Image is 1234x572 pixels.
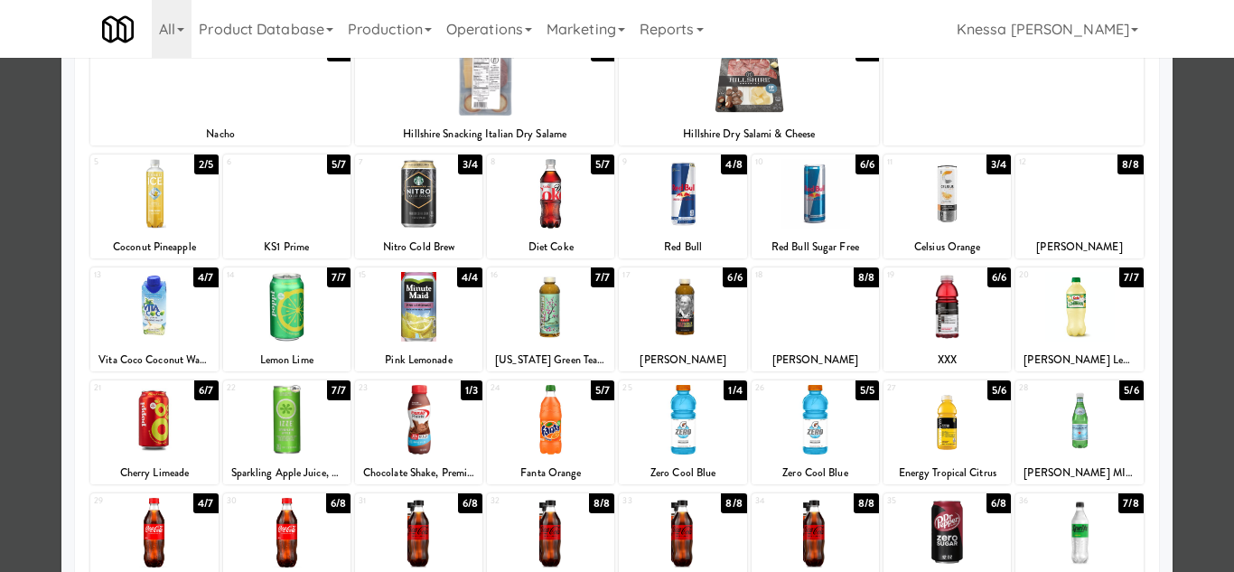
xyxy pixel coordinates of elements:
[90,267,218,371] div: 134/7Vita Coco Coconut Water
[619,155,746,258] div: 94/8Red Bull
[226,236,348,258] div: KS1 Prime
[755,267,816,283] div: 18
[487,267,614,371] div: 167/7[US_STATE] Green Tea with [MEDICAL_DATA] and Honey
[223,380,351,484] div: 227/7Sparkling Apple Juice, IZZE
[887,493,948,509] div: 35
[94,267,154,283] div: 13
[752,349,879,371] div: [PERSON_NAME]
[193,267,218,287] div: 4/7
[619,380,746,484] div: 251/4Zero Cool Blue
[619,267,746,371] div: 176/6[PERSON_NAME]
[855,380,879,400] div: 5/5
[90,123,351,145] div: Nacho
[986,155,1011,174] div: 3/4
[223,349,351,371] div: Lemon Lime
[487,236,614,258] div: Diet Coke
[622,493,683,509] div: 33
[721,493,746,513] div: 8/8
[986,493,1011,513] div: 6/8
[93,462,215,484] div: Cherry Limeade
[326,493,351,513] div: 6/8
[93,123,348,145] div: Nacho
[1018,349,1140,371] div: [PERSON_NAME] Lemonade
[227,380,287,396] div: 22
[491,380,551,396] div: 24
[227,493,287,509] div: 30
[754,349,876,371] div: [PERSON_NAME]
[327,267,351,287] div: 7/7
[223,155,351,258] div: 65/7KS1 Prime
[490,349,612,371] div: [US_STATE] Green Tea with [MEDICAL_DATA] and Honey
[887,380,948,396] div: 27
[90,236,218,258] div: Coconut Pineapple
[619,349,746,371] div: [PERSON_NAME]
[355,267,482,371] div: 154/4Pink Lemonade
[94,493,154,509] div: 29
[227,267,287,283] div: 14
[223,267,351,371] div: 147/7Lemon Lime
[193,493,218,513] div: 4/7
[359,493,419,509] div: 31
[358,123,612,145] div: Hillshire Snacking Italian Dry Salame
[90,462,218,484] div: Cherry Limeade
[622,349,743,371] div: [PERSON_NAME]
[987,380,1011,400] div: 5/6
[1015,267,1143,371] div: 207/7[PERSON_NAME] Lemonade
[883,267,1011,371] div: 196/6XXX
[1018,236,1140,258] div: [PERSON_NAME]
[355,349,482,371] div: Pink Lemonade
[1119,267,1143,287] div: 7/7
[883,462,1011,484] div: Energy Tropical Citrus
[355,462,482,484] div: Chocolate Shake, Premier Protein
[1119,380,1143,400] div: 5/6
[359,380,419,396] div: 23
[622,155,683,170] div: 9
[93,349,215,371] div: Vita Coco Coconut Water
[589,493,614,513] div: 8/8
[194,380,218,400] div: 6/7
[327,380,351,400] div: 7/7
[883,349,1011,371] div: XXX
[754,462,876,484] div: Zero Cool Blue
[223,236,351,258] div: KS1 Prime
[883,380,1011,484] div: 275/6Energy Tropical Citrus
[619,123,879,145] div: Hillshire Dry Salami & Cheese
[194,155,218,174] div: 2/5
[754,236,876,258] div: Red Bull Sugar Free
[355,42,615,145] div: 26/6Hillshire Snacking Italian Dry Salame
[359,155,419,170] div: 7
[226,349,348,371] div: Lemon Lime
[1019,267,1080,283] div: 20
[1019,155,1080,170] div: 12
[855,155,879,174] div: 6/6
[355,155,482,258] div: 73/4Nitro Cold Brew
[622,123,876,145] div: Hillshire Dry Salami & Cheese
[94,155,154,170] div: 5
[1019,493,1080,509] div: 36
[487,349,614,371] div: [US_STATE] Green Tea with [MEDICAL_DATA] and Honey
[487,462,614,484] div: Fanta Orange
[490,462,612,484] div: Fanta Orange
[723,267,746,287] div: 6/6
[619,42,879,145] div: 32/3Hillshire Dry Salami & Cheese
[458,155,482,174] div: 3/4
[1015,380,1143,484] div: 285/6[PERSON_NAME] MINERAL SPARKLING
[1015,155,1143,258] div: 128/8[PERSON_NAME]
[90,349,218,371] div: Vita Coco Coconut Water
[883,42,1144,145] div: 4
[1019,380,1080,396] div: 28
[458,493,482,513] div: 6/8
[1015,349,1143,371] div: [PERSON_NAME] Lemonade
[491,155,551,170] div: 8
[327,155,351,174] div: 5/7
[1018,462,1140,484] div: [PERSON_NAME] MINERAL SPARKLING
[622,462,743,484] div: Zero Cool Blue
[355,123,615,145] div: Hillshire Snacking Italian Dry Salame
[226,462,348,484] div: Sparkling Apple Juice, IZZE
[359,267,419,283] div: 15
[622,267,683,283] div: 17
[102,14,134,45] img: Micromart
[1117,155,1143,174] div: 8/8
[491,267,551,283] div: 16
[619,236,746,258] div: Red Bull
